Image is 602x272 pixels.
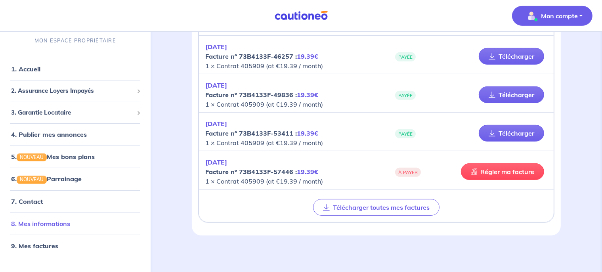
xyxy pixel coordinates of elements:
[395,91,416,100] span: PAYÉE
[271,11,331,21] img: Cautioneo
[297,91,318,99] em: 19.39€
[11,153,95,161] a: 5.NOUVEAUMes bons plans
[3,126,147,142] div: 4. Publier mes annonces
[11,86,134,96] span: 2. Assurance Loyers Impayés
[11,175,82,183] a: 6.NOUVEAUParrainage
[297,52,318,60] em: 19.39€
[11,108,134,117] span: 3. Garantie Locataire
[3,171,147,187] div: 6.NOUVEAUParrainage
[205,52,318,60] strong: Facture nº 73B4133F-46257 :
[205,119,376,147] p: 1 × Contrat 405909 (at €19.39 / month)
[479,125,544,142] a: Télécharger
[205,158,227,166] em: [DATE]
[3,83,147,99] div: 2. Assurance Loyers Impayés
[34,37,116,44] p: MON ESPACE PROPRIÉTAIRE
[205,42,376,71] p: 1 × Contrat 405909 (at €19.39 / month)
[11,197,43,205] a: 7. Contact
[11,241,58,249] a: 9. Mes factures
[525,10,538,22] img: illu_account_valid_menu.svg
[3,238,147,253] div: 9. Mes factures
[395,168,421,177] span: À PAYER
[3,149,147,165] div: 5.NOUVEAUMes bons plans
[395,52,416,61] span: PAYÉE
[512,6,592,26] button: illu_account_valid_menu.svgMon compte
[205,129,318,137] strong: Facture nº 73B4133F-53411 :
[3,215,147,231] div: 8. Mes informations
[297,129,318,137] em: 19.39€
[205,80,376,109] p: 1 × Contrat 405909 (at €19.39 / month)
[11,130,87,138] a: 4. Publier mes annonces
[205,43,227,51] em: [DATE]
[205,91,318,99] strong: Facture nº 73B4133F-49836 :
[11,219,70,227] a: 8. Mes informations
[3,193,147,209] div: 7. Contact
[205,81,227,89] em: [DATE]
[3,105,147,120] div: 3. Garantie Locataire
[313,199,440,216] button: Télécharger toutes mes factures
[461,163,544,180] a: Régler ma facture
[479,48,544,65] a: Télécharger
[11,65,40,73] a: 1. Accueil
[205,168,318,176] strong: Facture nº 73B4133F-57446 :
[205,157,376,186] p: 1 × Contrat 405909 (at €19.39 / month)
[479,86,544,103] a: Télécharger
[205,120,227,128] em: [DATE]
[395,129,416,138] span: PAYÉE
[541,11,578,21] p: Mon compte
[3,61,147,77] div: 1. Accueil
[297,168,318,176] em: 19.39€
